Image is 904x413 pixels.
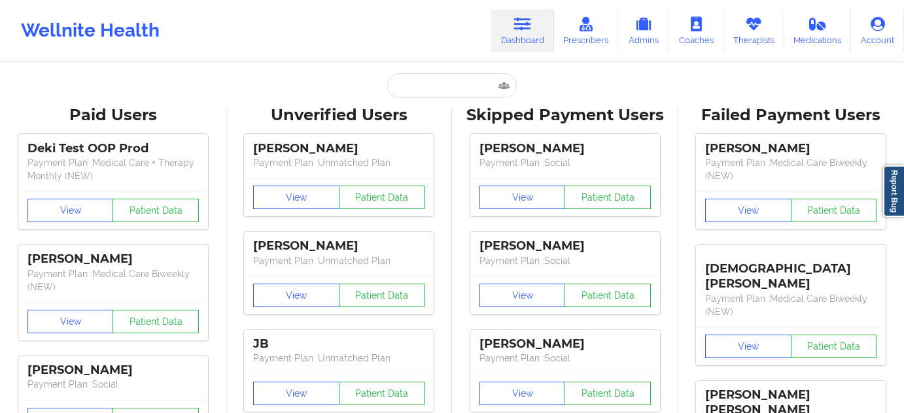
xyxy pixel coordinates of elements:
button: View [27,199,114,222]
p: Payment Plan : Medical Care Biweekly (NEW) [705,156,877,182]
div: [DEMOGRAPHIC_DATA][PERSON_NAME] [705,252,877,291]
p: Payment Plan : Unmatched Plan [253,352,425,365]
div: [PERSON_NAME] [27,363,199,378]
button: Patient Data [565,284,651,307]
a: Coaches [669,9,723,52]
a: Prescribers [554,9,619,52]
button: View [253,382,339,405]
div: Skipped Payment Users [461,105,669,125]
a: Admins [618,9,669,52]
a: Therapists [723,9,784,52]
a: Report Bug [883,165,904,217]
button: Patient Data [565,382,651,405]
div: [PERSON_NAME] [253,239,425,254]
button: View [705,335,791,358]
p: Payment Plan : Unmatched Plan [253,156,425,169]
p: Payment Plan : Social [27,378,199,391]
button: View [253,186,339,209]
button: Patient Data [113,310,199,333]
p: Payment Plan : Social [479,352,651,365]
button: Patient Data [791,199,877,222]
button: View [27,310,114,333]
button: Patient Data [339,382,425,405]
button: View [253,284,339,307]
div: [PERSON_NAME] [705,141,877,156]
button: Patient Data [113,199,199,222]
div: Failed Payment Users [687,105,895,125]
a: Account [851,9,904,52]
button: View [479,382,566,405]
button: Patient Data [339,284,425,307]
button: View [479,186,566,209]
div: [PERSON_NAME] [479,337,651,352]
div: Deki Test OOP Prod [27,141,199,156]
p: Payment Plan : Social [479,156,651,169]
p: Payment Plan : Medical Care + Therapy Monthly (NEW) [27,156,199,182]
div: JB [253,337,425,352]
a: Medications [784,9,852,52]
button: View [705,199,791,222]
div: [PERSON_NAME] [479,141,651,156]
div: [PERSON_NAME] [27,252,199,267]
button: Patient Data [791,335,877,358]
p: Payment Plan : Medical Care Biweekly (NEW) [705,292,877,318]
p: Payment Plan : Medical Care Biweekly (NEW) [27,267,199,293]
p: Payment Plan : Social [479,254,651,267]
button: Patient Data [339,186,425,209]
div: [PERSON_NAME] [253,141,425,156]
p: Payment Plan : Unmatched Plan [253,254,425,267]
button: View [479,284,566,307]
div: [PERSON_NAME] [479,239,651,254]
a: Dashboard [491,9,554,52]
div: Unverified Users [235,105,443,125]
button: Patient Data [565,186,651,209]
div: Paid Users [9,105,217,125]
